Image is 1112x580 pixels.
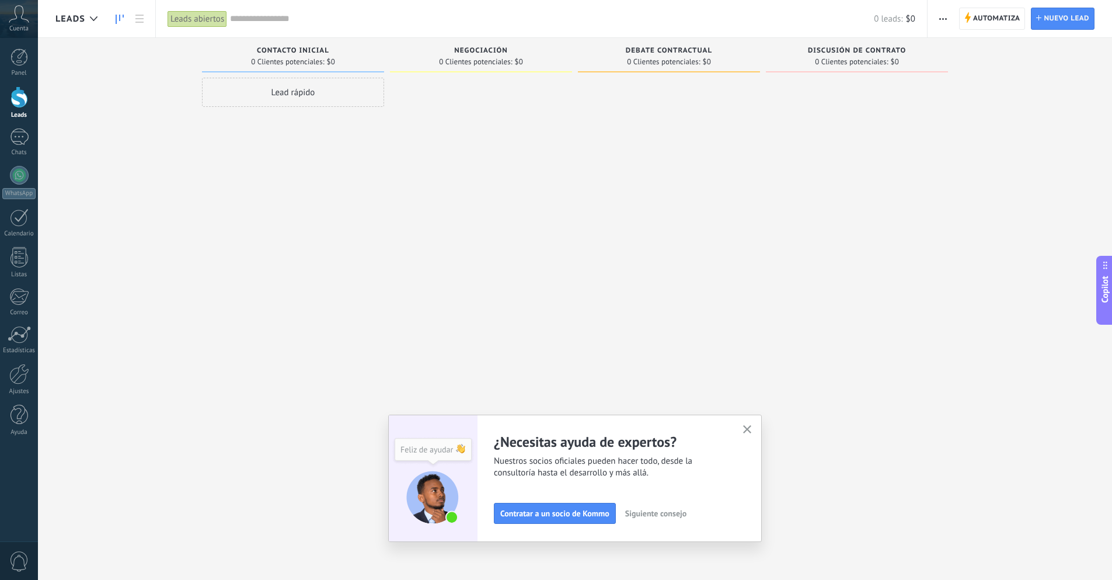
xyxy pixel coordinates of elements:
span: $0 [327,58,335,65]
span: Nuestros socios oficiales pueden hacer todo, desde la consultoría hasta el desarrollo y más allá. [494,456,728,479]
span: $0 [515,58,523,65]
button: Siguiente consejo [620,505,692,522]
span: Cuenta [9,25,29,33]
div: Ajustes [2,388,36,395]
span: Debate contractual [626,47,712,55]
span: Discusión de contrato [808,47,906,55]
button: Más [935,8,951,30]
div: Chats [2,149,36,157]
span: $0 [703,58,711,65]
div: Lead rápido [202,78,384,107]
span: 0 Clientes potenciales: [251,58,324,65]
div: Panel [2,70,36,77]
div: Discusión de contrato [772,47,942,57]
button: Contratar a un socio de Kommo [494,503,616,524]
span: Negociación [454,47,508,55]
span: Nuevo lead [1044,8,1089,29]
span: 0 leads: [874,13,902,25]
span: Copilot [1099,276,1111,303]
div: Listas [2,271,36,279]
span: Siguiente consejo [625,509,686,518]
span: Leads [55,13,85,25]
div: Negociación [396,47,566,57]
div: Leads abiertos [168,11,227,27]
a: Leads [110,8,130,30]
a: Automatiza [959,8,1026,30]
div: Debate contractual [584,47,754,57]
a: Lista [130,8,149,30]
span: Contratar a un socio de Kommo [500,509,609,518]
span: 0 Clientes potenciales: [627,58,700,65]
div: Contacto inicial [208,47,378,57]
div: Calendario [2,230,36,238]
div: Correo [2,309,36,317]
div: WhatsApp [2,188,36,199]
span: 0 Clientes potenciales: [439,58,512,65]
a: Nuevo lead [1031,8,1094,30]
span: Contacto inicial [257,47,329,55]
h2: ¿Necesitas ayuda de expertos? [494,433,728,451]
div: Estadísticas [2,347,36,355]
span: 0 Clientes potenciales: [815,58,888,65]
span: $0 [891,58,899,65]
span: $0 [906,13,915,25]
span: Automatiza [973,8,1020,29]
div: Leads [2,112,36,119]
div: Ayuda [2,429,36,436]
